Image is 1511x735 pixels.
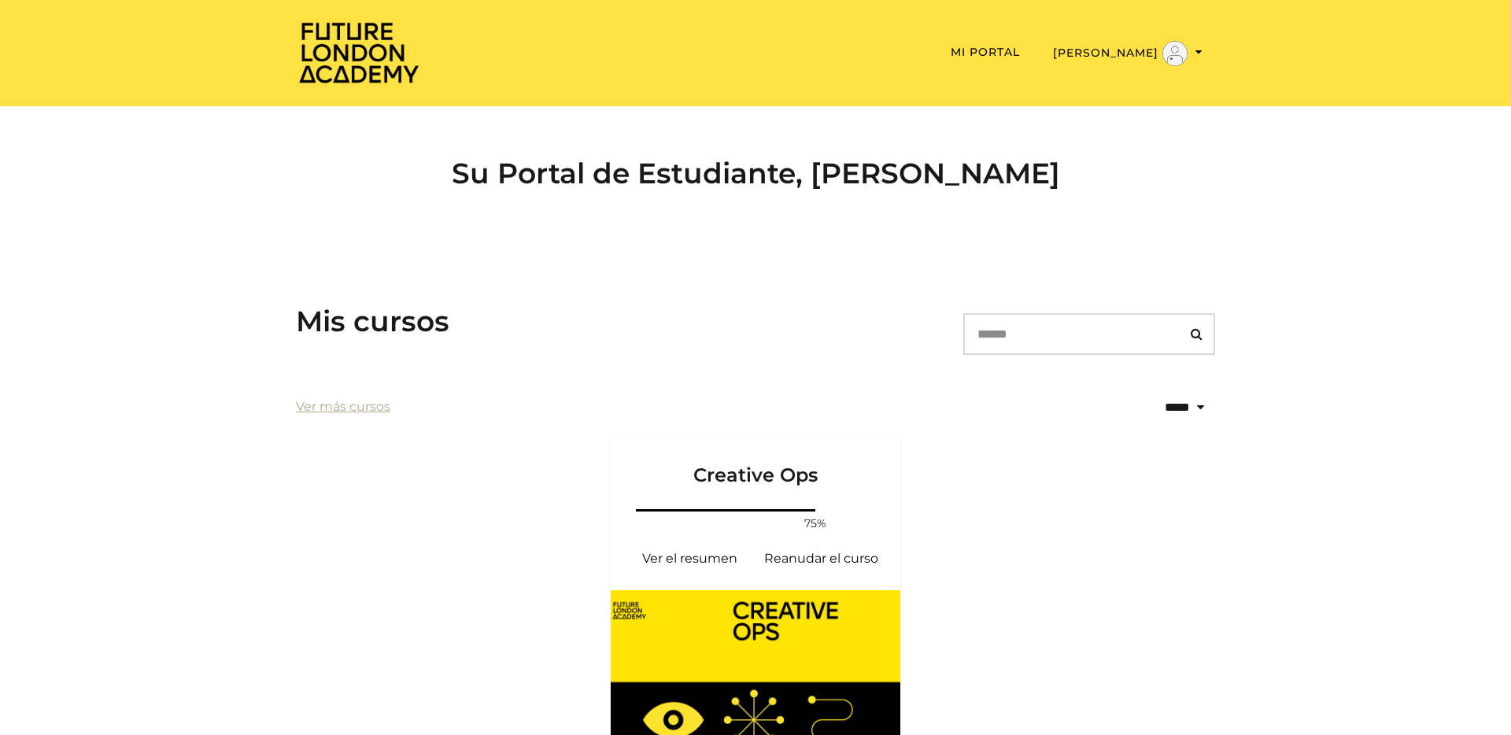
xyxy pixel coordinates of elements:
a: Creative Ops: Ver el resumen [623,540,755,578]
a: Mi Portal [951,45,1020,59]
span: 75% [796,515,834,532]
h2: Su Portal de Estudiante, [PERSON_NAME] [296,157,1215,190]
h3: Creative Ops [630,438,881,487]
a: Ver más cursos [296,397,390,416]
button: Menú alternativo [1048,40,1207,67]
a: Creative Ops [611,438,900,506]
img: Home Page [296,20,422,84]
a: Creative Ops: Reanudar el curso [755,540,888,578]
h3: Mis cursos [296,305,449,338]
select: status [1124,389,1215,426]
